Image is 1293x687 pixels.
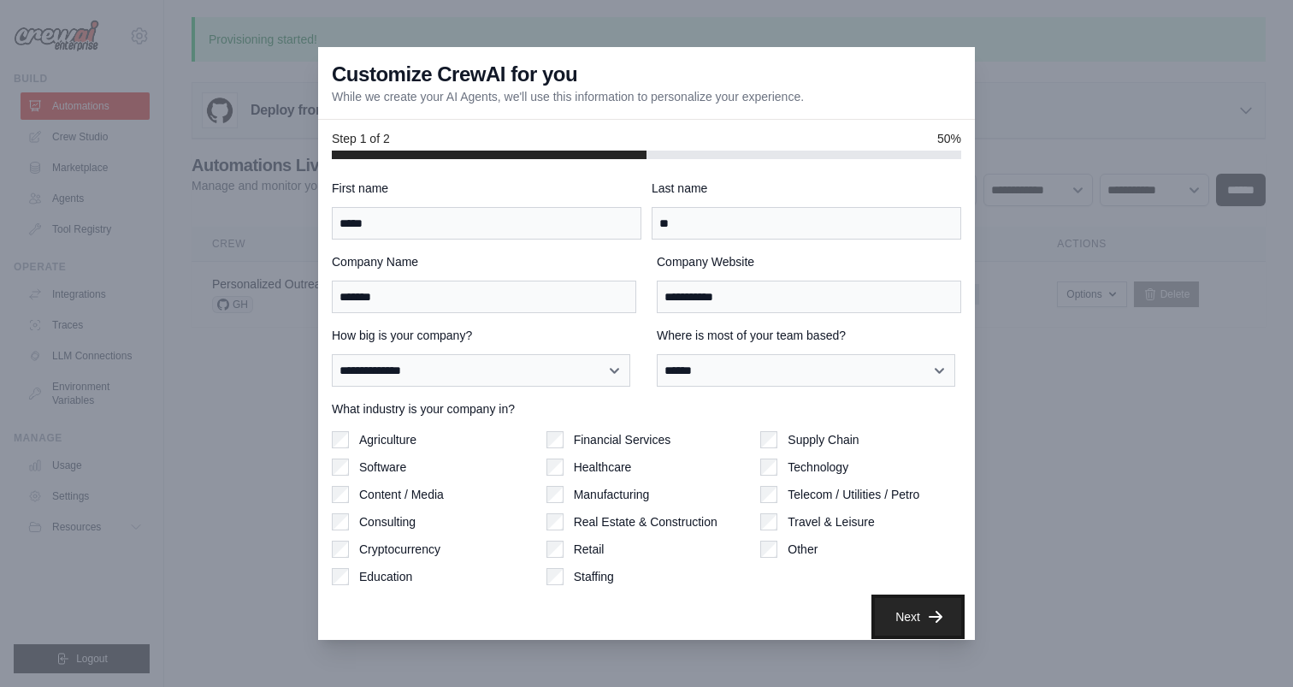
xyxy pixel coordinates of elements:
[788,541,818,558] label: Other
[788,459,848,476] label: Technology
[332,180,641,197] label: First name
[788,513,874,530] label: Travel & Leisure
[359,459,406,476] label: Software
[788,431,859,448] label: Supply Chain
[359,486,444,503] label: Content / Media
[332,130,390,147] span: Step 1 of 2
[574,541,605,558] label: Retail
[359,541,440,558] label: Cryptocurrency
[359,513,416,530] label: Consulting
[652,180,961,197] label: Last name
[574,431,671,448] label: Financial Services
[875,598,961,636] button: Next
[332,400,961,418] label: What industry is your company in?
[657,327,961,344] label: Where is most of your team based?
[332,61,577,88] h3: Customize CrewAI for you
[937,130,961,147] span: 50%
[332,88,804,105] p: While we create your AI Agents, we'll use this information to personalize your experience.
[574,459,632,476] label: Healthcare
[332,327,636,344] label: How big is your company?
[359,431,416,448] label: Agriculture
[574,513,717,530] label: Real Estate & Construction
[574,568,614,585] label: Staffing
[359,568,412,585] label: Education
[574,486,650,503] label: Manufacturing
[332,253,636,270] label: Company Name
[788,486,919,503] label: Telecom / Utilities / Petro
[657,253,961,270] label: Company Website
